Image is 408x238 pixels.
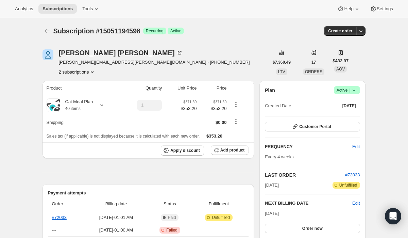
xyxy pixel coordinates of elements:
a: #72033 [52,215,67,220]
span: $0.00 [216,120,227,125]
span: Status [151,201,189,207]
span: Settings [377,6,393,12]
span: $353.20 [181,105,197,112]
small: $371.60 [213,100,226,104]
span: Subscription #15051194598 [53,27,140,35]
span: Subscriptions [42,6,73,12]
span: Tools [82,6,93,12]
span: 17 [311,60,316,65]
th: Quantity [121,81,164,96]
span: Paid [168,215,176,220]
span: [DATE] [265,182,279,189]
span: Sherry Urquhart [42,49,53,60]
div: Cat Meal Plan [60,98,93,112]
h2: Plan [265,87,275,94]
span: Analytics [15,6,33,12]
th: Product [42,81,121,96]
span: Customer Portal [299,124,331,129]
h2: Payment attempts [48,190,249,196]
span: Add product [220,147,244,153]
button: Edit [348,141,364,152]
span: LTV [278,69,285,74]
span: Created Date [265,102,291,109]
span: Unfulfilled [339,183,357,188]
span: Order now [302,226,323,231]
button: #72033 [345,172,360,178]
span: Recurring [146,28,164,34]
th: Order [48,196,84,211]
small: $371.60 [183,100,197,104]
span: Sales tax (if applicable) is not displayed because it is calculated with each new order. [47,134,200,139]
div: [PERSON_NAME] [PERSON_NAME] [59,49,183,56]
h2: FREQUENCY [265,143,352,150]
span: --- [52,227,56,233]
span: | [349,88,350,93]
span: Active [337,87,357,94]
button: Apply discount [161,145,204,156]
button: Order now [265,224,360,233]
span: [DATE] · 01:01 AM [86,214,147,221]
span: [DATE] [342,103,356,109]
small: 40 items [65,106,81,111]
span: [DATE] · 01:00 AM [86,227,147,234]
a: #72033 [345,172,360,177]
span: $7,360.49 [273,60,291,65]
button: Edit [352,200,360,207]
button: Product actions [59,68,96,75]
span: Fulfillment [193,201,244,207]
h2: NEXT BILLING DATE [265,200,352,207]
span: Every 4 weeks [265,154,294,159]
button: Subscriptions [38,4,77,14]
button: Shipping actions [231,118,241,125]
button: Tools [78,4,104,14]
span: $432.97 [333,58,348,64]
h2: LAST ORDER [265,172,345,178]
span: $353.20 [206,133,222,139]
th: Price [199,81,228,96]
span: $353.20 [201,105,226,112]
span: [PERSON_NAME][EMAIL_ADDRESS][PERSON_NAME][DOMAIN_NAME] · [PHONE_NUMBER] [59,59,250,66]
span: Edit [352,143,360,150]
button: Product actions [231,101,241,108]
button: $7,360.49 [269,58,295,67]
button: Help [333,4,364,14]
span: Failed [166,227,177,233]
div: Open Intercom Messenger [385,208,401,224]
th: Shipping [42,115,121,130]
span: AOV [336,67,345,72]
button: Add product [211,145,249,155]
span: Help [344,6,353,12]
button: [DATE] [338,101,360,111]
span: ORDERS [305,69,322,74]
th: Unit Price [164,81,199,96]
button: 17 [307,58,320,67]
span: Create order [328,28,352,34]
span: [DATE] [265,211,279,216]
button: Subscriptions [42,26,52,36]
span: Active [170,28,182,34]
button: Create order [324,26,356,36]
button: Customer Portal [265,122,360,131]
button: Analytics [11,4,37,14]
span: Unfulfilled [212,215,230,220]
button: Settings [366,4,397,14]
span: Billing date [86,201,147,207]
span: Apply discount [170,148,200,153]
img: product img [47,99,60,111]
